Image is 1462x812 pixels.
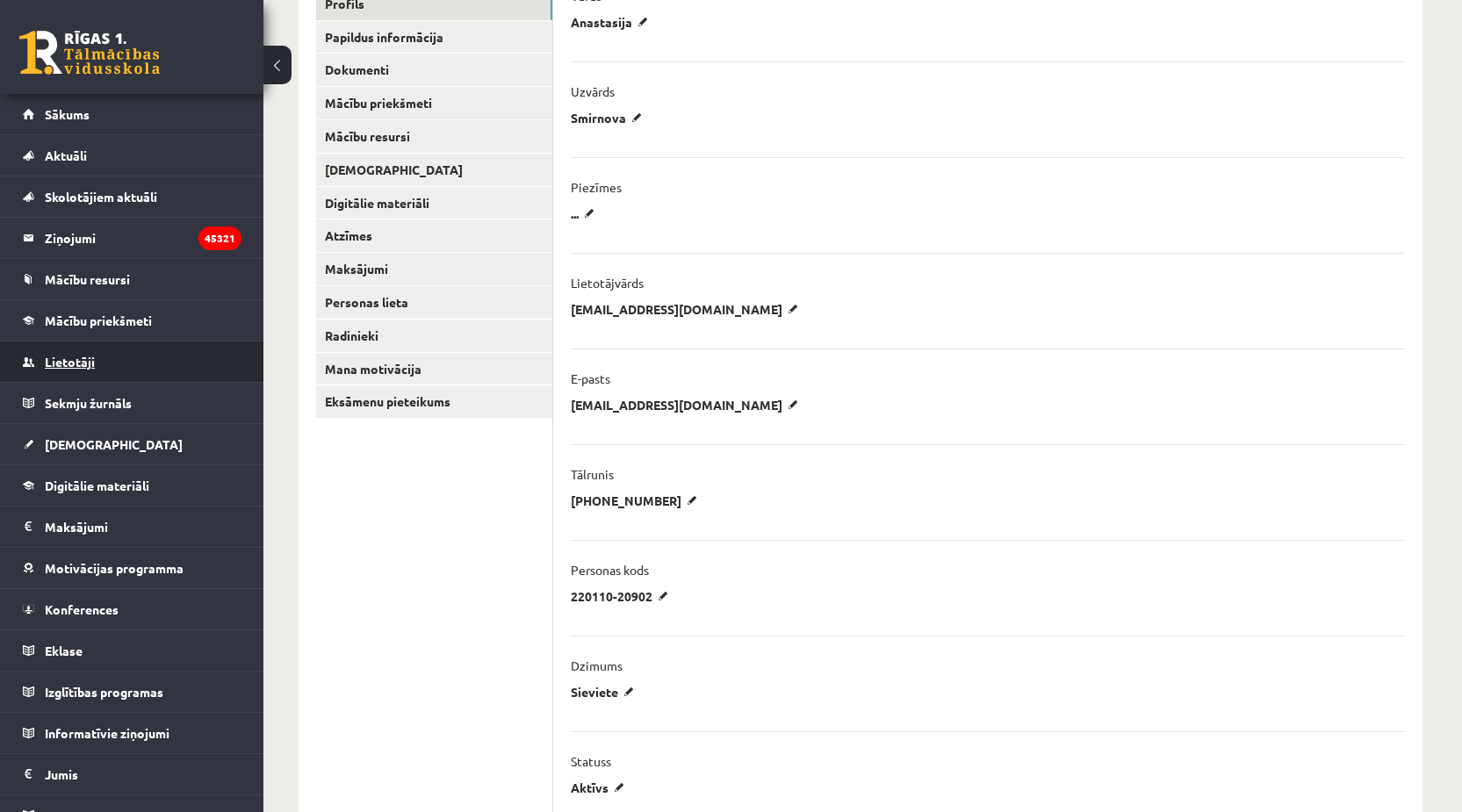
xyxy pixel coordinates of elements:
[571,205,601,221] p: ...
[23,507,241,547] a: Maksājumi
[45,354,95,370] span: Lietotāji
[571,110,648,126] p: Smirnova
[45,436,183,452] span: [DEMOGRAPHIC_DATA]
[571,658,623,673] p: Dzimums
[23,341,241,382] a: Lietotāji
[571,397,804,413] p: [EMAIL_ADDRESS][DOMAIN_NAME]
[316,87,552,119] a: Mācību priekšmeti
[45,218,241,258] legend: Ziņojumi
[23,424,241,464] a: [DEMOGRAPHIC_DATA]
[45,106,90,122] span: Sākums
[45,643,83,658] span: Eklase
[45,189,157,205] span: Skolotājiem aktuāli
[23,218,241,258] a: Ziņojumi45321
[45,507,241,547] legend: Maksājumi
[316,154,552,186] a: [DEMOGRAPHIC_DATA]
[23,713,241,753] a: Informatīvie ziņojumi
[571,588,674,604] p: 220110-20902
[316,353,552,385] a: Mana motivācija
[45,395,132,411] span: Sekmju žurnāls
[316,21,552,54] a: Papildus informācija
[23,94,241,134] a: Sākums
[19,31,160,75] a: Rīgas 1. Tālmācības vidusskola
[23,135,241,176] a: Aktuāli
[23,548,241,588] a: Motivācijas programma
[316,320,552,352] a: Radinieki
[571,301,804,317] p: [EMAIL_ADDRESS][DOMAIN_NAME]
[571,562,649,578] p: Personas kods
[23,383,241,423] a: Sekmju žurnāls
[316,253,552,285] a: Maksājumi
[571,14,654,30] p: Anastasija
[316,385,552,418] a: Eksāmenu pieteikums
[571,684,640,700] p: Sieviete
[23,176,241,217] a: Skolotājiem aktuāli
[571,466,614,482] p: Tālrunis
[571,179,622,195] p: Piezīmes
[23,630,241,671] a: Eklase
[316,187,552,219] a: Digitālie materiāli
[45,313,152,328] span: Mācību priekšmeti
[316,54,552,86] a: Dokumenti
[23,300,241,341] a: Mācību priekšmeti
[316,286,552,319] a: Personas lieta
[23,754,241,794] a: Jumis
[316,120,552,153] a: Mācību resursi
[45,684,163,700] span: Izglītības programas
[23,465,241,506] a: Digitālie materiāli
[45,560,184,576] span: Motivācijas programma
[45,478,149,493] span: Digitālie materiāli
[571,753,611,769] p: Statuss
[316,219,552,252] a: Atzīmes
[45,147,87,163] span: Aktuāli
[45,271,130,287] span: Mācību resursi
[23,259,241,299] a: Mācību resursi
[45,766,78,782] span: Jumis
[571,780,630,795] p: Aktīvs
[198,226,241,250] i: 45321
[45,601,119,617] span: Konferences
[45,725,169,741] span: Informatīvie ziņojumi
[571,370,610,386] p: E-pasts
[23,589,241,629] a: Konferences
[571,83,615,99] p: Uzvārds
[571,275,644,291] p: Lietotājvārds
[23,672,241,712] a: Izglītības programas
[571,492,703,508] p: [PHONE_NUMBER]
